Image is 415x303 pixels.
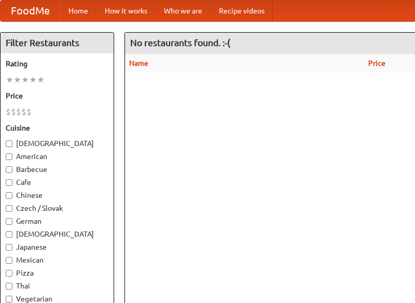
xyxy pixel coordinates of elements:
input: Thai [6,283,12,290]
label: Cafe [6,177,108,187]
li: $ [21,106,26,118]
label: Chinese [6,190,108,200]
input: Vegetarian [6,296,12,302]
label: [DEMOGRAPHIC_DATA] [6,138,108,149]
input: Barbecue [6,166,12,173]
li: $ [11,106,16,118]
label: German [6,216,108,226]
label: [DEMOGRAPHIC_DATA] [6,229,108,239]
label: Japanese [6,242,108,252]
h5: Price [6,91,108,101]
li: ★ [29,74,37,85]
a: Who we are [156,1,211,21]
li: $ [6,106,11,118]
input: Pizza [6,270,12,277]
a: FoodMe [1,1,60,21]
label: Czech / Slovak [6,203,108,213]
input: Czech / Slovak [6,205,12,212]
h5: Rating [6,59,108,69]
input: Japanese [6,244,12,251]
input: Cafe [6,179,12,186]
li: ★ [6,74,13,85]
input: Mexican [6,257,12,264]
li: ★ [21,74,29,85]
h4: Filter Restaurants [1,33,114,53]
li: ★ [13,74,21,85]
label: American [6,151,108,162]
input: [DEMOGRAPHIC_DATA] [6,140,12,147]
label: Thai [6,281,108,291]
label: Barbecue [6,164,108,175]
input: American [6,153,12,160]
input: Chinese [6,192,12,199]
input: German [6,218,12,225]
a: Recipe videos [211,1,273,21]
li: $ [26,106,32,118]
label: Pizza [6,268,108,278]
input: [DEMOGRAPHIC_DATA] [6,231,12,238]
h5: Cuisine [6,123,108,133]
label: Mexican [6,255,108,265]
li: ★ [37,74,45,85]
a: How it works [96,1,156,21]
li: $ [16,106,21,118]
a: Name [129,59,148,67]
ng-pluralize: No restaurants found. :-( [130,38,230,48]
a: Home [60,1,96,21]
a: Price [368,59,385,67]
